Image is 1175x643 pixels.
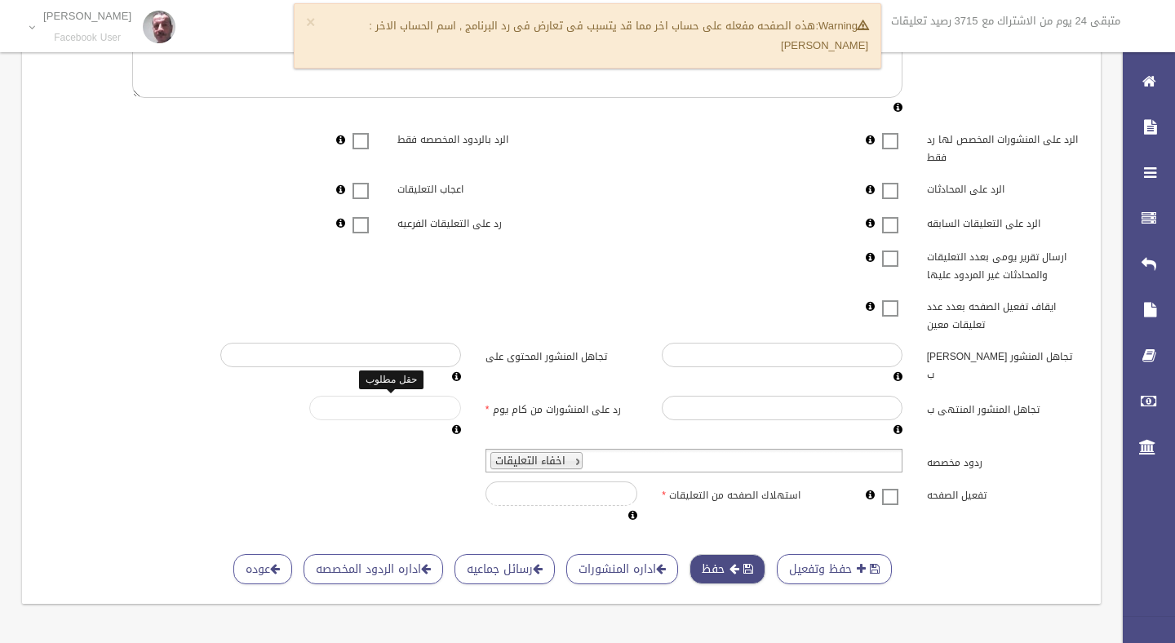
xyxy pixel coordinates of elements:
[689,554,765,584] button: حفظ
[915,343,1091,384] label: تجاهل المنشور [PERSON_NAME] ب
[385,126,561,149] label: الرد بالردود المخصصه فقط
[495,450,565,471] span: اخفاء التعليقات
[777,554,892,584] button: حفظ وتفعيل
[815,16,868,36] strong: Warning:
[566,554,678,584] a: اداره المنشورات
[359,370,423,389] div: حقل مطلوب
[650,481,826,504] label: استهلاك الصفحه من التعليقات
[43,32,131,44] small: Facebook User
[304,554,443,584] a: اداره الردود المخصصه
[915,126,1091,167] label: الرد على المنشورات المخصص لها رد فقط
[473,343,650,366] label: تجاهل المنشور المحتوى على
[294,3,881,69] div: هذه الصفحه مفعله على حساب اخر مما قد يتسبب فى تعارض فى رد البرنامج , اسم الحساب الاخر : [PERSON_N...
[43,10,131,22] p: [PERSON_NAME]
[385,176,561,199] label: اعجاب التعليقات
[915,396,1091,419] label: تجاهل المنشور المنتهى ب
[915,244,1091,285] label: ارسال تقرير يومى بعدد التعليقات والمحادثات غير المردود عليها
[454,554,555,584] a: رسائل جماعيه
[915,481,1091,504] label: تفعيل الصفحه
[915,176,1091,199] label: الرد على المحادثات
[915,210,1091,233] label: الرد على التعليقات السابقه
[306,15,315,31] button: ×
[915,293,1091,334] label: ايقاف تفعيل الصفحه بعدد عدد تعليقات معين
[915,449,1091,472] label: ردود مخصصه
[233,554,292,584] a: عوده
[473,396,650,419] label: رد على المنشورات من كام يوم
[385,210,561,233] label: رد على التعليقات الفرعيه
